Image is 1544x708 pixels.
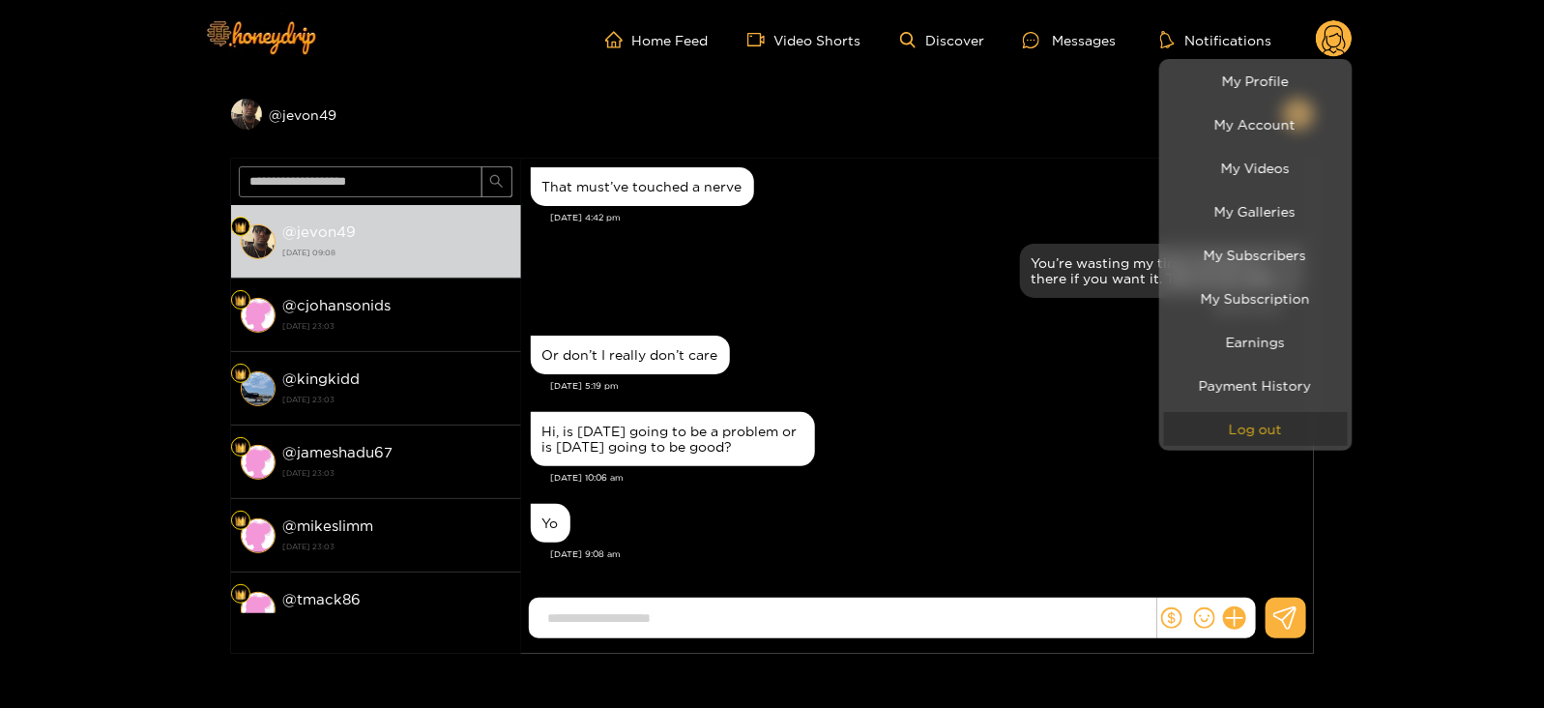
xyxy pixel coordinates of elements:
button: Log out [1164,412,1348,446]
a: My Account [1164,107,1348,141]
a: My Videos [1164,151,1348,185]
a: Payment History [1164,369,1348,402]
a: My Profile [1164,64,1348,98]
a: Earnings [1164,325,1348,359]
a: My Galleries [1164,194,1348,228]
a: My Subscribers [1164,238,1348,272]
a: My Subscription [1164,281,1348,315]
